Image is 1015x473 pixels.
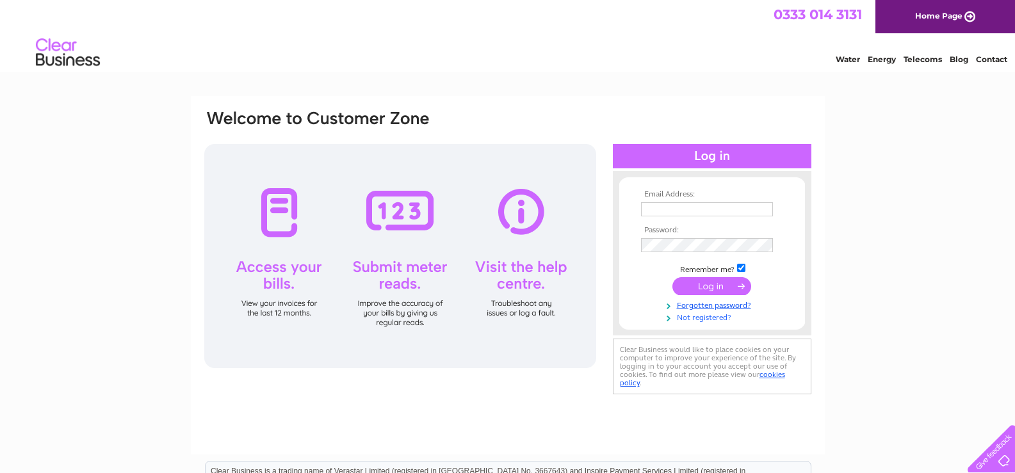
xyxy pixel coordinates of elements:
th: Password: [638,226,786,235]
a: Energy [868,54,896,64]
a: 0333 014 3131 [774,6,862,22]
a: Contact [976,54,1007,64]
div: Clear Business is a trading name of Verastar Limited (registered in [GEOGRAPHIC_DATA] No. 3667643... [206,7,811,62]
td: Remember me? [638,262,786,275]
input: Submit [672,277,751,295]
a: Not registered? [641,310,786,323]
img: logo.png [35,33,101,72]
a: Water [836,54,860,64]
a: cookies policy [620,370,785,387]
a: Blog [950,54,968,64]
th: Email Address: [638,190,786,199]
div: Clear Business would like to place cookies on your computer to improve your experience of the sit... [613,339,811,394]
a: Telecoms [904,54,942,64]
a: Forgotten password? [641,298,786,310]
